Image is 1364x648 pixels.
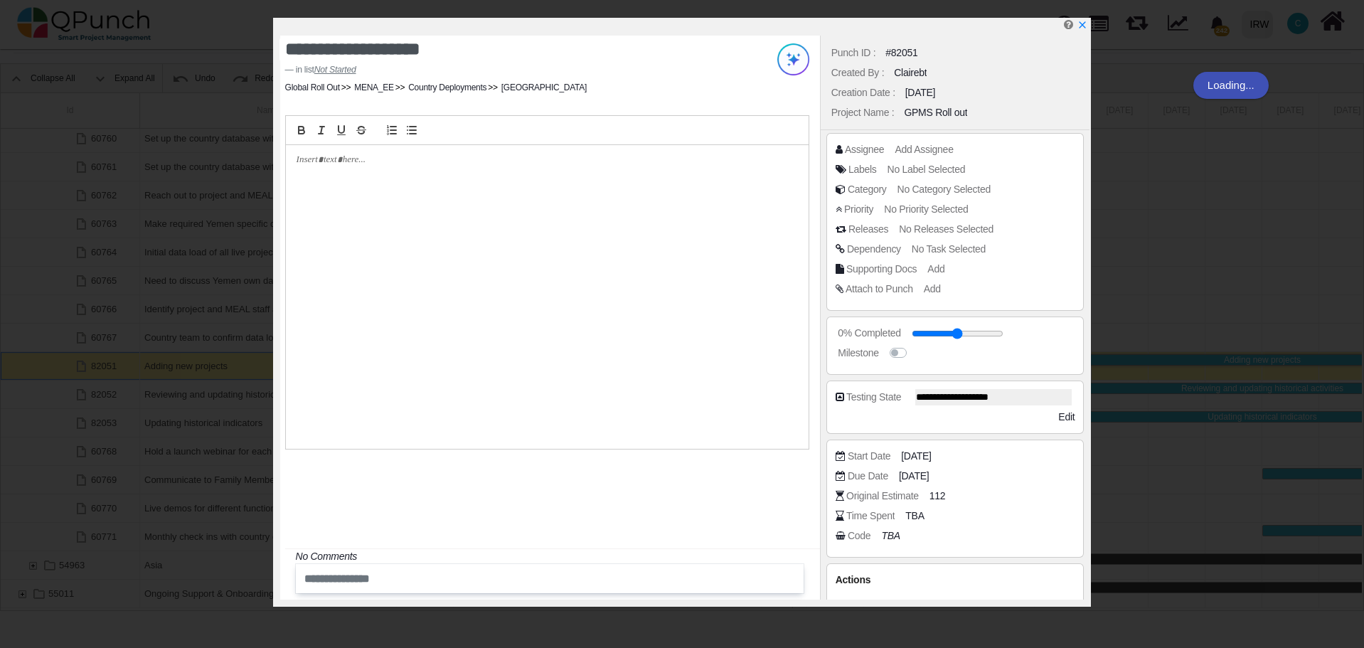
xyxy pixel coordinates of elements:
u: Not Started [314,65,356,75]
span: Edit [1058,411,1075,423]
li: Country Deployments [394,81,487,94]
span: No Category Selected [897,184,991,195]
div: Created By : [831,65,884,80]
div: Due Date [848,469,888,484]
div: Releases [848,222,888,237]
span: No Priority Selected [884,203,968,215]
span: Add [927,263,944,275]
span: No Task Selected [912,243,986,255]
img: Try writing with AI [777,43,809,75]
div: Project Name : [831,105,895,120]
span: TBA [905,509,924,524]
div: GPMS Roll out [904,105,967,120]
div: Loading... [1193,72,1269,99]
div: Clairebt [894,65,927,80]
li: MENA_EE [340,81,394,94]
div: Creation Date : [831,85,895,100]
div: Attach to Punch [846,282,913,297]
div: Original Estimate [846,489,919,504]
div: Start Date [848,449,890,464]
div: Milestone [838,346,878,361]
cite: Source Title [314,65,356,75]
i: No Comments [296,551,357,562]
div: Priority [844,202,873,217]
span: No Releases Selected [899,223,993,235]
span: No Label Selected [888,164,966,175]
span: 112 [929,489,946,504]
li: [GEOGRAPHIC_DATA] [486,81,587,94]
div: 0% Completed [838,326,900,341]
i: TBA [881,530,900,541]
div: [DATE] [905,85,935,100]
span: Actions [836,574,870,585]
div: Assignee [845,142,884,157]
div: Dependency [847,242,901,257]
li: Global Roll Out [285,81,340,94]
div: Testing State [846,390,901,405]
div: Supporting Docs [846,262,917,277]
span: Add Assignee [895,144,953,155]
span: [DATE] [899,469,929,484]
span: Add [924,283,941,294]
span: [DATE] [901,449,931,464]
div: Category [848,182,887,197]
footer: in list [285,63,718,76]
div: Time Spent [846,509,895,524]
div: Labels [848,162,877,177]
div: Code [848,529,870,543]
